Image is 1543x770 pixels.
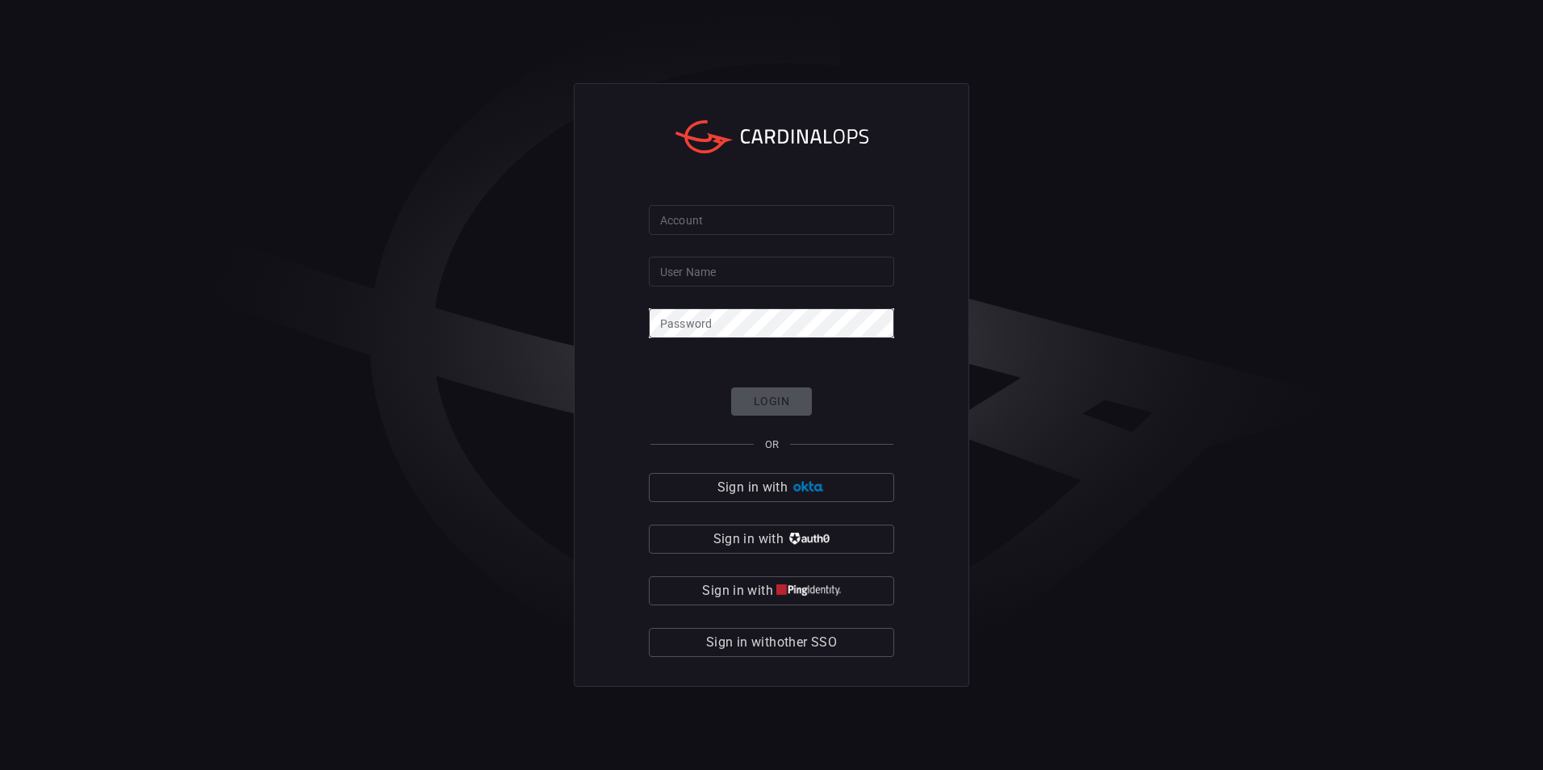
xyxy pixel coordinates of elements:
img: quu4iresuhQAAAABJRU5ErkJggg== [776,584,841,596]
span: Sign in with [713,528,784,550]
button: Sign in with [649,473,894,502]
button: Sign in with [649,576,894,605]
img: Ad5vKXme8s1CQAAAABJRU5ErkJggg== [791,481,826,493]
span: OR [765,438,779,450]
button: Sign in with [649,525,894,554]
button: Sign in withother SSO [649,628,894,657]
img: vP8Hhh4KuCH8AavWKdZY7RZgAAAAASUVORK5CYII= [787,533,830,545]
input: Type your account [649,205,894,235]
span: Sign in with [702,580,772,602]
span: Sign in with other SSO [706,631,837,654]
input: Type your user name [649,257,894,287]
span: Sign in with [717,476,788,499]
